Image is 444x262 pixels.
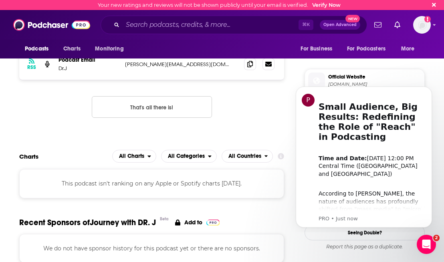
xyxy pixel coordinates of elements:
[175,218,220,228] a: Add to
[89,41,134,56] button: open menu
[228,153,261,159] span: All Countries
[27,64,36,71] h3: RSS
[371,18,385,32] a: Show notifications dropdown
[391,18,404,32] a: Show notifications dropdown
[112,150,156,163] h2: Platforms
[123,18,299,31] input: Search podcasts, credits, & more...
[424,16,431,22] svg: Email not verified
[345,15,360,22] span: New
[320,20,360,30] button: Open AdvancedNew
[25,43,48,54] span: Podcasts
[222,150,273,163] button: open menu
[284,79,444,232] iframe: Intercom notifications message
[301,43,332,54] span: For Business
[401,43,415,54] span: More
[101,16,367,34] div: Search podcasts, credits, & more...
[305,244,425,250] div: Report this page as a duplicate.
[184,219,202,226] p: Add to
[312,2,341,8] a: Verify Now
[59,65,119,72] p: Dr.J
[98,2,341,8] div: Your new ratings and reviews will not be shown publicly until your email is verified.
[413,16,431,34] span: Logged in as B_Tucker
[168,153,205,159] span: All Categories
[125,61,231,68] p: [PERSON_NAME][EMAIL_ADDRESS][DOMAIN_NAME]
[119,153,144,159] span: All Charts
[396,41,425,56] button: open menu
[92,96,212,118] button: Nothing here.
[417,235,436,254] iframe: Intercom live chat
[161,150,217,163] h2: Categories
[222,150,273,163] h2: Countries
[413,16,431,34] button: Show profile menu
[95,43,123,54] span: Monitoring
[19,169,284,198] div: This podcast isn't ranking on any Apple or Spotify charts [DATE].
[347,43,385,54] span: For Podcasters
[323,23,357,27] span: Open Advanced
[59,56,119,63] p: Podcast Email
[29,244,274,253] p: We do not have sponsor history for this podcast yet or there are no sponsors.
[112,150,156,163] button: open menu
[19,41,59,56] button: open menu
[342,41,397,56] button: open menu
[433,235,440,241] span: 2
[308,73,421,89] a: Official Website[DOMAIN_NAME]
[160,216,169,222] div: Beta
[328,73,421,81] span: Official Website
[299,20,313,30] span: ⌘ K
[19,153,38,160] h2: Charts
[305,225,425,240] a: Seeing Double?
[19,218,156,228] span: Recent Sponsors of Journey with DR. J
[295,41,342,56] button: open menu
[161,150,217,163] button: open menu
[58,41,85,56] a: Charts
[206,220,220,226] img: Pro Logo
[413,16,431,34] img: User Profile
[13,17,90,32] img: Podchaser - Follow, Share and Rate Podcasts
[63,43,81,54] span: Charts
